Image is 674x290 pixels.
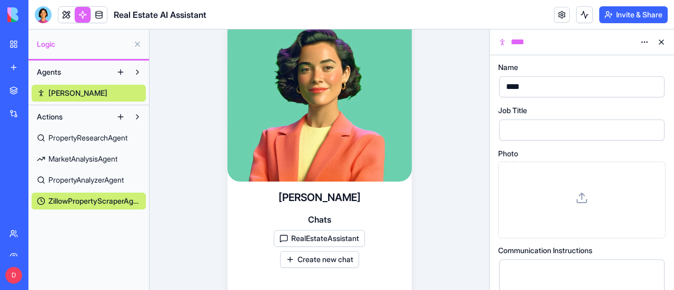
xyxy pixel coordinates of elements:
span: Actions [37,112,63,122]
a: MarketAnalysisAgent [32,151,146,167]
span: Name [498,64,518,71]
span: ZillowPropertyScraperAgent [48,196,141,206]
a: PropertyAnalyzerAgent [32,172,146,188]
button: Invite & Share [599,6,668,23]
span: Photo [498,150,518,157]
span: Logic [37,39,129,49]
span: PropertyResearchAgent [48,133,127,143]
span: Real Estate AI Assistant [114,8,206,21]
button: Actions [32,108,112,125]
button: RealEstateAssistant [274,230,365,247]
span: [PERSON_NAME] [48,88,107,98]
span: Job Title [498,107,527,114]
span: PropertyAnalyzerAgent [48,175,124,185]
span: MarketAnalysisAgent [48,154,117,164]
img: logo [7,7,73,22]
a: ZillowPropertyScraperAgent [32,193,146,209]
a: PropertyResearchAgent [32,129,146,146]
span: Communication Instructions [498,247,592,254]
span: Agents [37,67,61,77]
a: [PERSON_NAME] [32,85,146,102]
h4: [PERSON_NAME] [279,190,361,205]
button: Create new chat [280,251,359,268]
button: Agents [32,64,112,81]
span: Chats [308,213,331,226]
span: D [5,267,22,284]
